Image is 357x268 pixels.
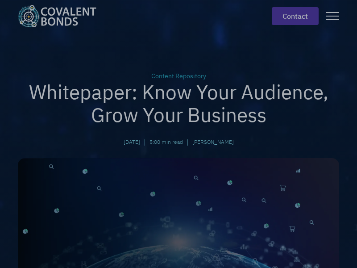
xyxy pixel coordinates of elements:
div: Content Repository [18,71,339,81]
div: | [144,137,146,147]
div: | [187,137,189,147]
h1: Whitepaper: Know Your Audience, Grow Your Business [18,81,339,126]
div: [DATE] [124,138,140,146]
a: [PERSON_NAME] [192,138,234,146]
div: 5:00 min read [149,138,183,146]
img: Covalent Bonds White / Teal Logo [18,5,96,27]
a: contact [272,7,319,25]
a: home [18,5,104,27]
